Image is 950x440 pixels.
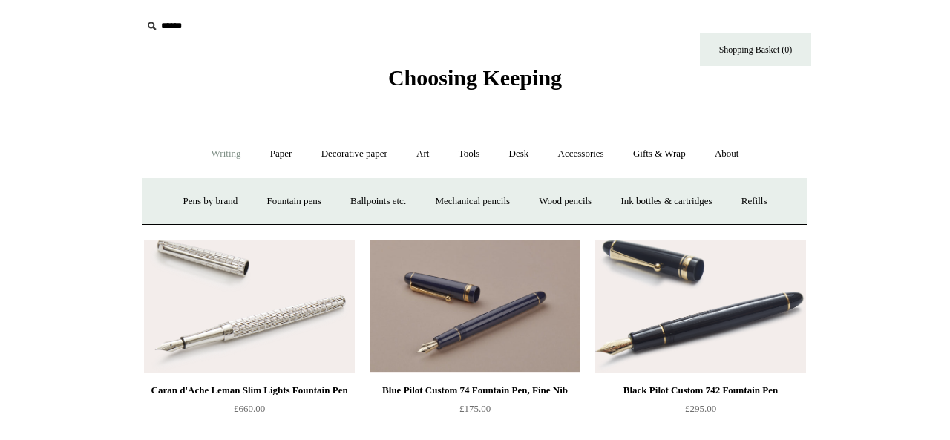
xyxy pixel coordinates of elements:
[422,182,523,221] a: Mechanical pencils
[198,134,255,174] a: Writing
[253,182,334,221] a: Fountain pens
[595,240,806,373] img: Black Pilot Custom 742 Fountain Pen
[403,134,442,174] a: Art
[370,240,580,373] img: Blue Pilot Custom 74 Fountain Pen, Fine Nib
[685,403,716,414] span: £295.00
[595,240,806,373] a: Black Pilot Custom 742 Fountain Pen Black Pilot Custom 742 Fountain Pen
[701,134,753,174] a: About
[144,240,355,373] a: Caran d'Ache Leman Slim Lights Fountain Pen Caran d'Ache Leman Slim Lights Fountain Pen
[545,134,617,174] a: Accessories
[337,182,419,221] a: Ballpoints etc.
[370,240,580,373] a: Blue Pilot Custom 74 Fountain Pen, Fine Nib Blue Pilot Custom 74 Fountain Pen, Fine Nib
[148,381,351,399] div: Caran d'Ache Leman Slim Lights Fountain Pen
[525,182,605,221] a: Wood pencils
[388,77,562,88] a: Choosing Keeping
[308,134,401,174] a: Decorative paper
[496,134,543,174] a: Desk
[599,381,802,399] div: Black Pilot Custom 742 Fountain Pen
[234,403,265,414] span: £660.00
[459,403,491,414] span: £175.00
[620,134,699,174] a: Gifts & Wrap
[607,182,725,221] a: Ink bottles & cartridges
[170,182,252,221] a: Pens by brand
[445,134,494,174] a: Tools
[373,381,577,399] div: Blue Pilot Custom 74 Fountain Pen, Fine Nib
[144,240,355,373] img: Caran d'Ache Leman Slim Lights Fountain Pen
[388,65,562,90] span: Choosing Keeping
[700,33,811,66] a: Shopping Basket (0)
[257,134,306,174] a: Paper
[728,182,781,221] a: Refills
